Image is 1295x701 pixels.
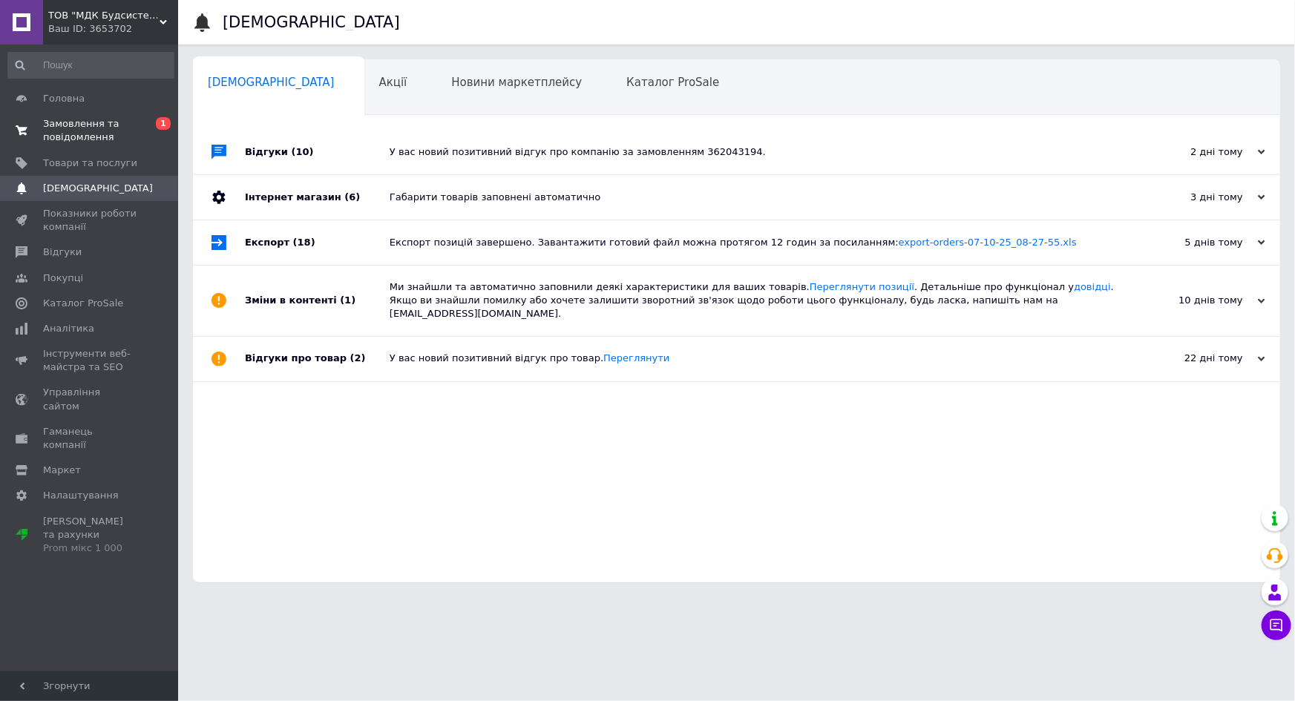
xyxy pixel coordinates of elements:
[1117,236,1265,249] div: 5 днів тому
[1117,145,1265,159] div: 2 дні тому
[292,146,314,157] span: (10)
[156,117,171,130] span: 1
[899,237,1077,248] a: export-orders-07-10-25_08-27-55.xls
[451,76,582,89] span: Новини маркетплейсу
[1117,191,1265,204] div: 3 дні тому
[43,542,137,555] div: Prom мікс 1 000
[43,425,137,452] span: Гаманець компанії
[7,52,174,79] input: Пошук
[43,157,137,170] span: Товари та послуги
[1074,281,1111,292] a: довідці
[245,220,390,265] div: Експорт
[293,237,315,248] span: (18)
[1117,294,1265,307] div: 10 днів тому
[48,9,160,22] span: ТОВ "МДК Будсистема"
[390,236,1117,249] div: Експорт позицій завершено. Завантажити готовий файл можна протягом 12 годин за посиланням:
[390,145,1117,159] div: У вас новий позитивний відгук про компанію за замовленням 362043194.
[245,266,390,336] div: Зміни в контенті
[43,464,81,477] span: Маркет
[350,352,366,363] span: (2)
[245,130,390,174] div: Відгуки
[48,22,178,36] div: Ваш ID: 3653702
[43,117,137,144] span: Замовлення та повідомлення
[43,207,137,234] span: Показники роботи компанії
[390,280,1117,321] div: Ми знайшли та автоматично заповнили деякі характеристики для ваших товарів. . Детальніше про функ...
[208,76,335,89] span: [DEMOGRAPHIC_DATA]
[43,515,137,556] span: [PERSON_NAME] та рахунки
[245,337,390,381] div: Відгуки про товар
[43,182,153,195] span: [DEMOGRAPHIC_DATA]
[390,191,1117,204] div: Габарити товарів заповнені автоматично
[43,271,83,285] span: Покупці
[43,489,119,502] span: Налаштування
[1117,352,1265,365] div: 22 дні тому
[603,352,669,363] a: Переглянути
[379,76,407,89] span: Акції
[43,297,123,310] span: Каталог ProSale
[810,281,914,292] a: Переглянути позиції
[340,294,355,306] span: (1)
[344,191,360,203] span: (6)
[43,386,137,412] span: Управління сайтом
[43,347,137,374] span: Інструменти веб-майстра та SEO
[626,76,719,89] span: Каталог ProSale
[223,13,400,31] h1: [DEMOGRAPHIC_DATA]
[43,246,82,259] span: Відгуки
[245,175,390,220] div: Інтернет магазин
[43,322,94,335] span: Аналітика
[1262,611,1291,640] button: Чат з покупцем
[43,92,85,105] span: Головна
[390,352,1117,365] div: У вас новий позитивний відгук про товар.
